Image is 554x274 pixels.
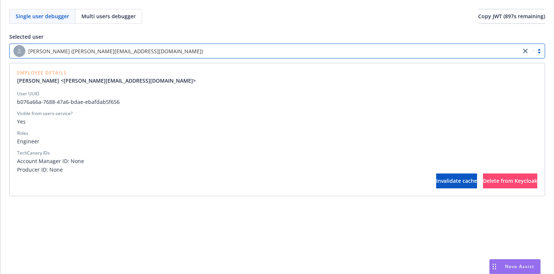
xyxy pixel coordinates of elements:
span: b076a66a-7688-47a6-bdae-ebafdab5f656 [17,98,537,106]
span: Yes [17,118,537,125]
span: [PERSON_NAME] ([PERSON_NAME][EMAIL_ADDRESS][DOMAIN_NAME]) [28,47,203,55]
span: Account Manager ID: None [17,157,537,165]
span: Single user debugger [16,12,69,20]
div: Drag to move [490,259,499,274]
a: [PERSON_NAME] <[PERSON_NAME][EMAIL_ADDRESS][DOMAIN_NAME]> [17,77,202,85]
span: Engineer [17,137,537,145]
span: [PERSON_NAME] ([PERSON_NAME][EMAIL_ADDRESS][DOMAIN_NAME]) [13,45,517,57]
div: Visible from users-service? [17,110,73,117]
span: Employee Details [17,71,202,75]
a: close [521,47,530,55]
span: Producer ID: None [17,166,537,173]
button: Copy JWT (897s remaining) [478,9,545,24]
span: Selected user [9,33,44,40]
span: Copy JWT ( 897 s remaining) [478,13,545,20]
span: Multi users debugger [81,12,136,20]
div: TechCanary IDs [17,150,50,156]
span: Delete from Keycloak [483,177,537,184]
span: Nova Assist [505,263,534,270]
div: User UUID [17,90,39,97]
div: Roles [17,130,28,137]
button: Delete from Keycloak [483,173,537,188]
button: Invalidate cache [436,173,477,188]
span: Invalidate cache [436,177,477,184]
button: Nova Assist [489,259,541,274]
